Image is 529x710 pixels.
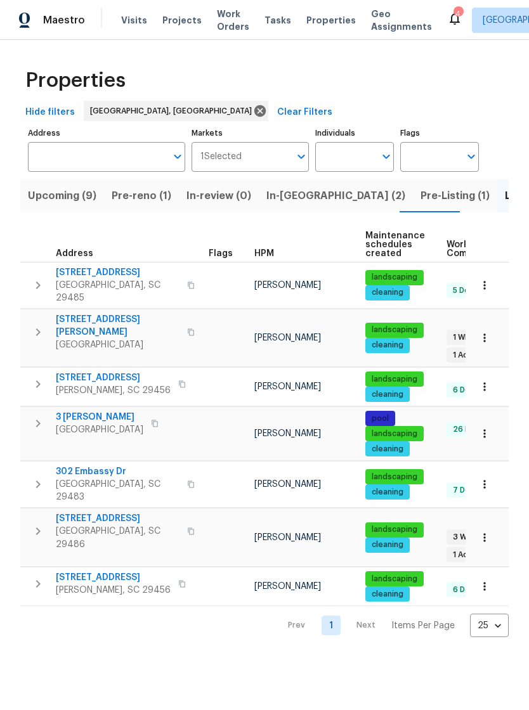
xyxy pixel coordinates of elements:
span: [GEOGRAPHIC_DATA], SC 29483 [56,478,180,503]
span: [PERSON_NAME] [254,533,321,542]
span: Projects [162,14,202,27]
span: 1 WIP [448,332,476,343]
span: 5 Done [448,285,484,296]
span: Work Order Completion [447,240,526,258]
span: Clear Filters [277,105,332,120]
span: [GEOGRAPHIC_DATA] [56,339,180,351]
p: Items Per Page [391,619,455,632]
span: 26 Done [448,424,490,435]
span: 3 WIP [448,532,478,543]
span: 1 Selected [200,152,242,162]
span: Address [56,249,93,258]
nav: Pagination Navigation [276,614,509,637]
button: Open [292,148,310,165]
span: landscaping [367,574,422,584]
span: [GEOGRAPHIC_DATA], SC 29485 [56,279,180,304]
span: 1 Accepted [448,350,501,361]
button: Open [169,148,186,165]
button: Hide filters [20,101,80,124]
label: Markets [192,129,310,137]
span: pool [367,413,394,424]
span: cleaning [367,444,408,455]
span: Pre-reno (1) [112,187,171,205]
span: [PERSON_NAME] [254,582,321,591]
span: 1 Accepted [448,550,501,560]
span: [PERSON_NAME] [254,480,321,489]
span: [STREET_ADDRESS] [56,571,171,584]
span: Properties [306,14,356,27]
span: landscaping [367,472,422,482]
span: landscaping [367,374,422,385]
span: [STREET_ADDRESS][PERSON_NAME] [56,313,180,339]
span: [GEOGRAPHIC_DATA], SC 29486 [56,525,180,550]
a: Goto page 1 [322,616,341,635]
span: landscaping [367,524,422,535]
span: cleaning [367,287,408,298]
span: cleaning [367,539,408,550]
label: Address [28,129,185,137]
span: Pre-Listing (1) [421,187,490,205]
span: landscaping [367,272,422,283]
span: [GEOGRAPHIC_DATA], [GEOGRAPHIC_DATA] [90,105,257,117]
span: Tasks [264,16,291,25]
button: Open [462,148,480,165]
span: [PERSON_NAME] [254,382,321,391]
span: Visits [121,14,147,27]
span: 6 Done [448,385,485,396]
span: [STREET_ADDRESS] [56,512,180,525]
span: Upcoming (9) [28,187,96,205]
span: [PERSON_NAME] [254,281,321,290]
span: Hide filters [25,105,75,120]
span: 6 Done [448,584,485,595]
span: cleaning [367,589,408,600]
span: Properties [25,74,126,87]
span: Flags [209,249,233,258]
button: Clear Filters [272,101,337,124]
span: [PERSON_NAME], SC 29456 [56,584,171,597]
label: Individuals [315,129,394,137]
span: HPM [254,249,274,258]
span: Maestro [43,14,85,27]
span: In-review (0) [186,187,251,205]
div: 25 [470,609,509,642]
span: In-[GEOGRAPHIC_DATA] (2) [266,187,405,205]
span: cleaning [367,487,408,498]
span: Maintenance schedules created [365,231,425,258]
span: cleaning [367,340,408,351]
label: Flags [400,129,479,137]
span: [STREET_ADDRESS] [56,371,171,384]
span: [STREET_ADDRESS] [56,266,180,279]
div: 4 [454,8,462,20]
span: landscaping [367,325,422,335]
span: 3 [PERSON_NAME] [56,411,143,423]
span: [PERSON_NAME] [254,333,321,342]
span: 302 Embassy Dr [56,465,180,478]
span: cleaning [367,389,408,400]
span: [PERSON_NAME] [254,429,321,438]
span: 7 Done [448,485,485,496]
span: Geo Assignments [371,8,432,33]
span: landscaping [367,429,422,439]
span: [GEOGRAPHIC_DATA] [56,423,143,436]
span: Work Orders [217,8,249,33]
button: Open [377,148,395,165]
span: [PERSON_NAME], SC 29456 [56,384,171,397]
div: [GEOGRAPHIC_DATA], [GEOGRAPHIC_DATA] [84,101,268,121]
